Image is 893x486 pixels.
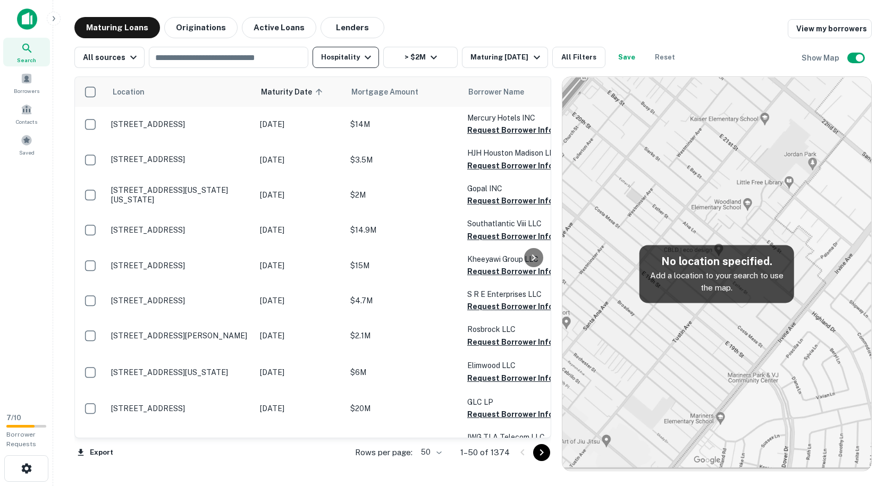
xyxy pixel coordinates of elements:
button: Request Borrower Info [467,194,553,207]
p: $4.7M [350,295,457,306]
button: Maturing Loans [74,17,160,38]
button: Request Borrower Info [467,336,553,348]
p: HJH Houston Madison LLC [467,147,574,159]
span: Borrower Requests [6,431,36,448]
button: Go to next page [533,444,550,461]
a: Borrowers [3,69,50,97]
span: Contacts [16,117,37,126]
p: [DATE] [260,260,340,271]
th: Borrower Name [462,77,579,107]
p: [DATE] [260,403,340,414]
button: Hospitality [313,47,379,68]
span: Borrowers [14,87,39,95]
p: [STREET_ADDRESS] [111,155,249,164]
p: IWG TLA Telecom LLC [467,431,574,443]
span: Search [17,56,36,64]
p: [STREET_ADDRESS] [111,261,249,270]
button: Export [74,445,116,461]
p: Rosbrock LLC [467,323,574,335]
a: Saved [3,130,50,159]
p: $3.5M [350,154,457,166]
p: $2M [350,189,457,201]
a: Contacts [3,99,50,128]
p: [DATE] [260,189,340,201]
p: Gopal INC [467,183,574,194]
button: Maturing [DATE] [462,47,547,68]
p: Rows per page: [355,446,412,459]
button: All sources [74,47,145,68]
button: Originations [164,17,238,38]
p: Southatlantic Viii LLC [467,218,574,229]
span: 7 / 10 [6,414,21,422]
p: Kheeyawi Group LLC [467,253,574,265]
p: 1–50 of 1374 [460,446,510,459]
h6: Show Map [802,52,841,64]
button: Lenders [321,17,384,38]
iframe: Chat Widget [840,401,893,452]
span: Location [112,86,145,98]
button: Request Borrower Info [467,124,553,137]
button: Request Borrower Info [467,408,553,421]
div: All sources [83,51,140,64]
span: Maturity Date [261,86,326,98]
p: [DATE] [260,154,340,166]
p: $15M [350,260,457,271]
button: Request Borrower Info [467,265,553,278]
p: [DATE] [260,366,340,378]
p: Mercury Hotels INC [467,112,574,124]
p: [STREET_ADDRESS][PERSON_NAME] [111,331,249,340]
p: [STREET_ADDRESS] [111,404,249,413]
p: $2.1M [350,330,457,342]
a: Search [3,38,50,66]
th: Maturity Date [255,77,345,107]
span: Mortgage Amount [351,86,432,98]
th: Mortgage Amount [345,77,462,107]
img: map-placeholder.webp [562,77,871,471]
p: Add a location to your search to use the map. [648,269,786,294]
p: [STREET_ADDRESS] [111,296,249,305]
p: [DATE] [260,295,340,306]
div: 50 [417,445,443,460]
button: > $2M [383,47,458,68]
p: [STREET_ADDRESS][US_STATE][US_STATE] [111,185,249,204]
h5: No location specified. [648,253,786,269]
p: GLC LP [467,396,574,408]
p: Elimwood LLC [467,360,574,371]
th: Location [106,77,255,107]
p: $6M [350,366,457,378]
p: [STREET_ADDRESS][US_STATE] [111,368,249,377]
div: Maturing [DATE] [470,51,543,64]
p: [DATE] [260,224,340,236]
p: $14M [350,118,457,130]
p: $14.9M [350,224,457,236]
button: Request Borrower Info [467,159,553,172]
button: Reset [648,47,682,68]
button: All Filters [552,47,605,68]
p: [DATE] [260,118,340,130]
button: Request Borrower Info [467,372,553,385]
p: S R E Enterprises LLC [467,288,574,300]
button: Active Loans [242,17,316,38]
img: capitalize-icon.png [17,8,37,30]
span: Saved [19,148,35,157]
button: Request Borrower Info [467,300,553,313]
a: View my borrowers [788,19,872,38]
p: [STREET_ADDRESS] [111,120,249,129]
p: $20M [350,403,457,414]
p: [DATE] [260,330,340,342]
button: Request Borrower Info [467,230,553,243]
span: Borrower Name [468,86,524,98]
p: [STREET_ADDRESS] [111,225,249,235]
button: Save your search to get updates of matches that match your search criteria. [610,47,644,68]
